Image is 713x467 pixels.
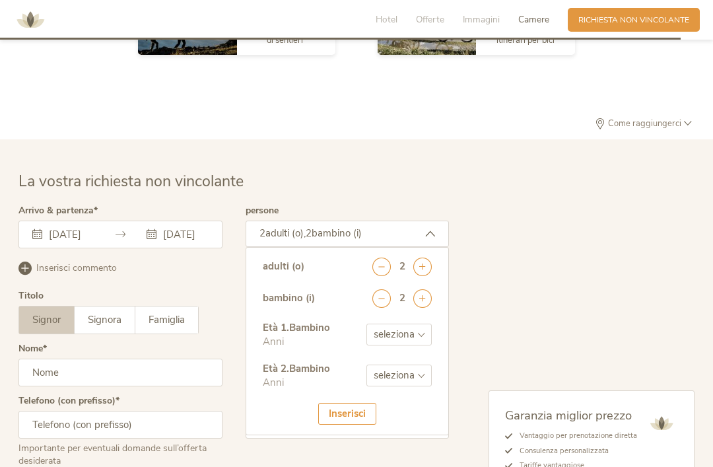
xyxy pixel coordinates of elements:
[259,227,265,240] span: 2
[11,16,50,23] a: AMONTI & LUNARIS Wellnessresort
[18,171,244,192] span: La vostra richiesta non vincolante
[263,376,330,390] div: Anni
[263,321,330,335] div: Età 1 . Bambino
[263,335,330,349] div: Anni
[263,362,330,376] div: Età 2 . Bambino
[263,260,304,273] div: adulti (o)
[605,120,684,128] span: Come raggiungerci
[263,291,315,305] div: bambino (i)
[306,227,312,240] span: 2
[512,429,637,443] li: Vantaggio per prenotazione diretta
[578,15,689,26] span: Richiesta non vincolante
[463,13,500,26] span: Immagini
[399,260,405,273] div: 2
[399,291,405,305] div: 2
[496,34,555,46] span: itinerari per bici
[518,13,549,26] span: Camere
[376,13,397,26] span: Hotel
[505,407,632,423] span: Garanzia miglior prezzo
[265,227,306,240] span: adulti (o),
[246,206,279,215] label: persone
[645,407,678,440] img: AMONTI & LUNARIS Wellnessresort
[416,13,444,26] span: Offerte
[267,34,303,46] span: di sentieri
[318,403,376,425] div: Inserisci
[512,444,637,458] li: Consulenza personalizzata
[312,227,362,240] span: bambino (i)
